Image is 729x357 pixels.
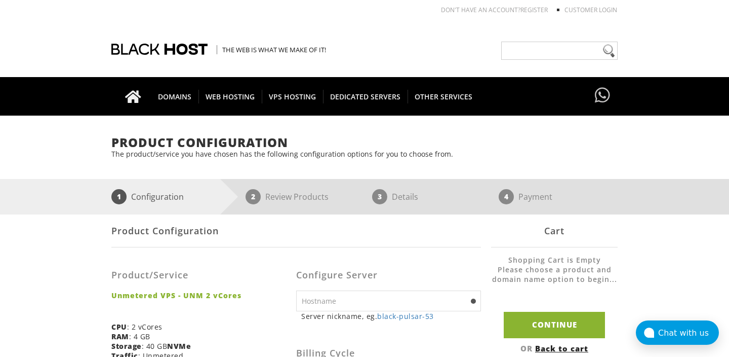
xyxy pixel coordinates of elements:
a: DEDICATED SERVERS [323,77,408,116]
p: Payment [518,189,552,204]
div: OR [491,343,618,353]
h1: Product Configuration [111,136,618,149]
p: The product/service you have chosen has the following configuration options for you to choose from. [111,149,618,159]
span: VPS HOSTING [262,90,323,103]
a: Back to cart [535,343,588,353]
input: Continue [504,312,605,338]
a: REGISTER [520,6,548,14]
span: 3 [372,189,387,204]
div: Cart [491,215,618,247]
p: Details [392,189,418,204]
a: black-pulsar-53 [377,311,434,321]
button: Chat with us [636,320,719,345]
b: NVMe [167,341,191,351]
input: Need help? [501,42,618,60]
li: Shopping Cart is Empty Please choose a product and domain name option to begin... [491,255,618,294]
span: DEDICATED SERVERS [323,90,408,103]
b: CPU [111,322,127,332]
small: Server nickname, eg. [301,311,481,321]
p: Review Products [265,189,329,204]
h3: Product/Service [111,270,289,280]
li: Don't have an account? [426,6,548,14]
b: Storage [111,341,142,351]
span: 2 [246,189,261,204]
a: OTHER SERVICES [408,77,479,116]
a: DOMAINS [151,77,199,116]
input: Hostname [296,291,481,311]
h3: Configure Server [296,270,481,280]
span: The Web is what we make of it! [217,45,326,54]
div: Chat with us [658,328,719,338]
span: 4 [499,189,514,204]
strong: Unmetered VPS - UNM 2 vCores [111,291,289,300]
a: Have questions? [592,77,613,115]
a: VPS HOSTING [262,77,323,116]
p: Configuration [131,189,184,204]
a: Customer Login [564,6,617,14]
b: RAM [111,332,129,341]
span: WEB HOSTING [198,90,262,103]
span: 1 [111,189,127,204]
span: OTHER SERVICES [408,90,479,103]
a: Go to homepage [115,77,151,116]
div: Product Configuration [111,215,481,247]
span: DOMAINS [151,90,199,103]
a: WEB HOSTING [198,77,262,116]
